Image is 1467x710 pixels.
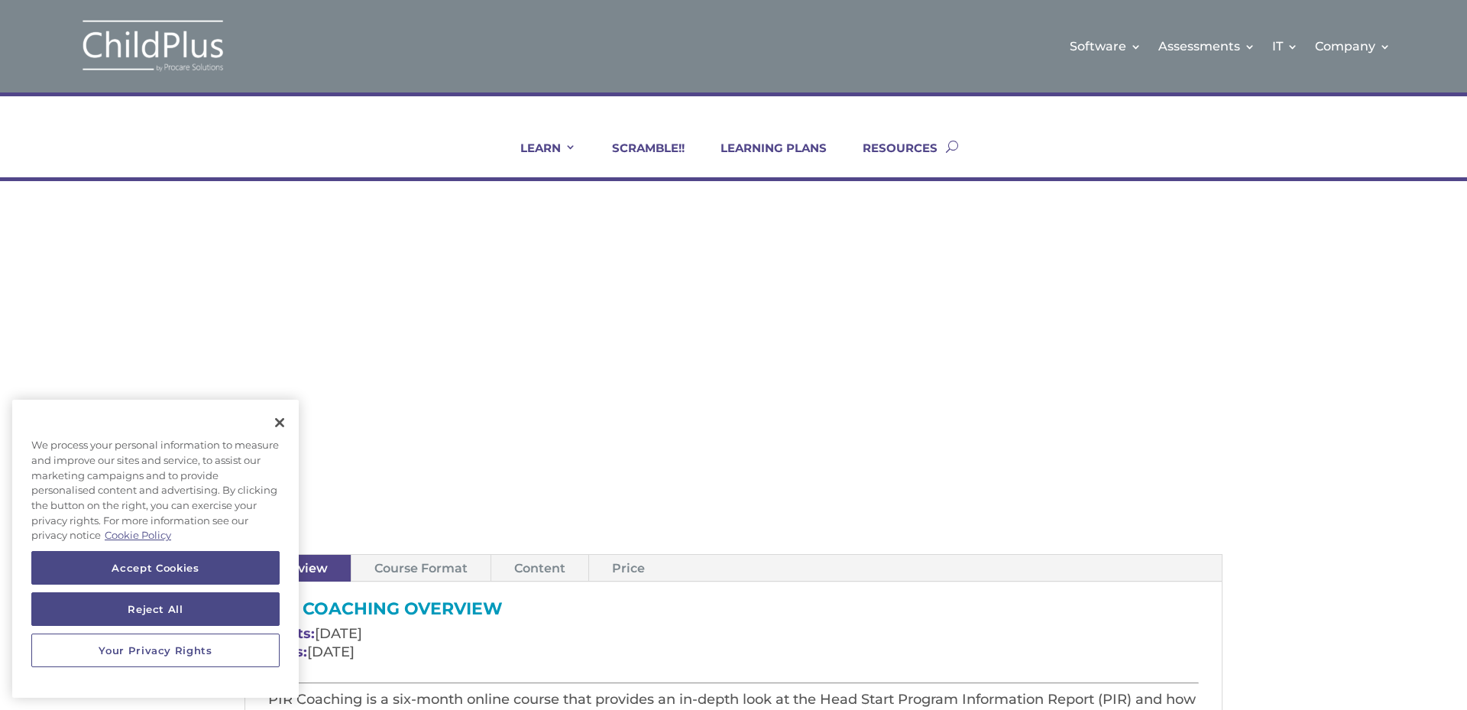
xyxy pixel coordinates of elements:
[589,555,668,582] a: Price
[31,634,280,667] button: Your Privacy Rights
[12,400,299,698] div: Cookie banner
[593,141,685,177] a: SCRAMBLE!!
[12,430,299,551] div: We process your personal information to measure and improve our sites and service, to assist our ...
[31,592,280,626] button: Reject All
[1315,15,1391,77] a: Company
[105,529,171,541] a: More information about your privacy, opens in a new tab
[501,141,576,177] a: LEARN
[263,406,296,439] button: Close
[31,551,280,585] button: Accept Cookies
[1272,15,1298,77] a: IT
[701,141,827,177] a: LEARNING PLANS
[351,555,491,582] a: Course Format
[844,141,938,177] a: RESOURCES
[1070,15,1142,77] a: Software
[1158,15,1255,77] a: Assessments
[491,555,588,582] a: Content
[12,400,299,698] div: Privacy
[268,601,1199,625] h3: PIR Coaching Overview
[268,625,1199,676] p: [DATE] [DATE]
